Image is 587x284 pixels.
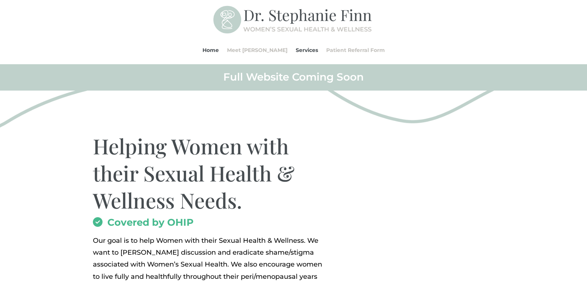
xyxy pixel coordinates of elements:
[296,36,318,64] a: Services
[227,36,288,64] a: Meet [PERSON_NAME]
[93,218,329,231] h2: Covered by OHIP
[202,36,219,64] a: Home
[93,70,494,87] h2: Full Website Coming Soon
[326,36,385,64] a: Patient Referral Form
[93,133,329,217] h1: Helping Women with their Sexual Health & Wellness Needs.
